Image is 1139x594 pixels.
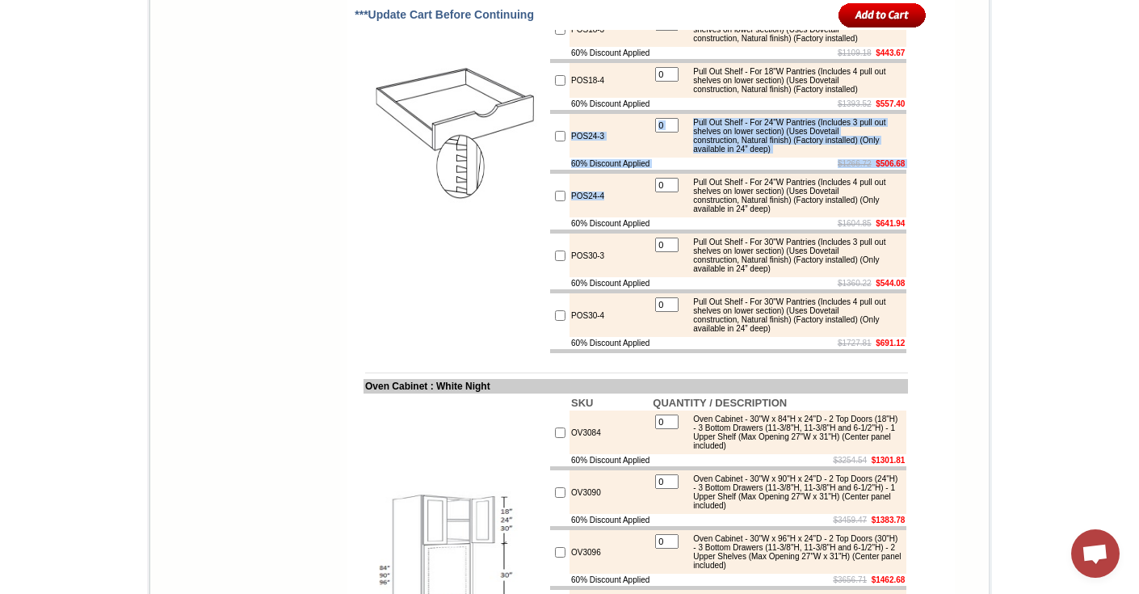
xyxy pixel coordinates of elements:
[685,67,902,94] div: Pull Out Shelf - For 18"W Pantries (Includes 4 pull out shelves on lower section) (Uses Dovetail ...
[569,277,651,289] td: 60% Discount Applied
[685,474,902,510] div: Oven Cabinet - 30"W x 90"H x 24"D - 2 Top Doors (24"H) - 3 Bottom Drawers (11-3/8"H, 11-3/8"H and...
[876,48,905,57] b: $443.67
[41,45,44,46] img: spacer.gif
[275,45,277,46] img: spacer.gif
[569,530,651,574] td: OV3096
[685,238,902,273] div: Pull Out Shelf - For 30"W Pantries (Includes 3 pull out shelves on lower section) (Uses Dovetail ...
[569,114,651,158] td: POS24-3
[838,279,872,288] s: $1360.22
[872,456,906,465] b: $1301.81
[872,516,906,524] b: $1383.78
[277,74,318,90] td: Bellmonte Maple
[364,379,908,394] td: Oven Cabinet : White Night
[233,74,275,91] td: Beachwood Oak Shaker
[685,297,902,333] div: Pull Out Shelf - For 30"W Pantries (Includes 4 pull out shelves on lower section) (Uses Dovetail ...
[833,456,867,465] s: $3254.54
[685,178,902,213] div: Pull Out Shelf - For 24"W Pantries (Includes 4 pull out shelves on lower section) (Uses Dovetail ...
[137,45,139,46] img: spacer.gif
[569,514,651,526] td: 60% Discount Applied
[87,74,137,91] td: [PERSON_NAME] Yellow Walnut
[139,74,188,91] td: [PERSON_NAME] White Shaker
[85,45,87,46] img: spacer.gif
[876,99,905,108] b: $557.40
[187,45,190,46] img: spacer.gif
[569,174,651,217] td: POS24-4
[569,217,651,230] td: 60% Discount Applied
[833,516,867,524] s: $3459.47
[355,8,534,21] span: ***Update Cart Before Continuing
[569,47,651,59] td: 60% Discount Applied
[569,337,651,349] td: 60% Discount Applied
[876,279,905,288] b: $544.08
[838,339,872,348] s: $1727.81
[569,293,651,337] td: POS30-4
[569,411,651,454] td: OV3084
[19,6,131,15] b: Price Sheet View in PDF Format
[872,575,906,584] b: $1462.68
[685,534,902,570] div: Oven Cabinet - 30"W x 96"H x 24"D - 2 Top Doors (30"H) - 3 Bottom Drawers (11-3/8"H, 11-3/8"H and...
[653,397,787,409] b: QUANTITY / DESCRIPTION
[569,158,651,170] td: 60% Discount Applied
[569,234,651,277] td: POS30-3
[571,397,593,409] b: SKU
[569,574,651,586] td: 60% Discount Applied
[876,339,905,348] b: $691.12
[569,63,651,98] td: POS18-4
[876,159,905,168] b: $506.68
[190,74,231,90] td: Baycreek Gray
[876,219,905,228] b: $641.94
[838,99,872,108] s: $1393.52
[19,2,131,16] a: Price Sheet View in PDF Format
[2,4,15,17] img: pdf.png
[1071,529,1120,578] div: Open chat
[685,415,902,450] div: Oven Cabinet - 30"W x 84"H x 24"D - 2 Top Doors (18"H) - 3 Bottom Drawers (11-3/8"H, 11-3/8"H and...
[833,575,867,584] s: $3656.71
[685,118,902,154] div: Pull Out Shelf - For 24"W Pantries (Includes 3 pull out shelves on lower section) (Uses Dovetail ...
[365,33,547,215] img: Pull Out Shelves - for Pantries
[569,454,651,466] td: 60% Discount Applied
[838,159,872,168] s: $1266.72
[838,2,927,28] input: Add to Cart
[569,470,651,514] td: OV3090
[838,219,872,228] s: $1604.85
[838,48,872,57] s: $1109.18
[231,45,233,46] img: spacer.gif
[569,98,651,110] td: 60% Discount Applied
[44,74,85,90] td: Alabaster Shaker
